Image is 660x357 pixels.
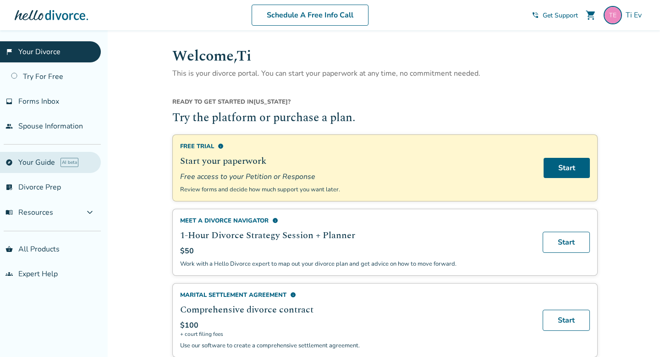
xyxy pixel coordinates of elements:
[5,209,13,216] span: menu_book
[172,67,598,79] p: This is your divorce portal. You can start your paperwork at any time, no commitment needed.
[532,11,578,20] a: phone_in_talkGet Support
[180,320,198,330] span: $100
[543,11,578,20] span: Get Support
[543,310,590,331] a: Start
[252,5,368,26] a: Schedule A Free Info Call
[5,48,13,56] span: flag_2
[180,154,533,168] h2: Start your paperwork
[5,207,53,218] span: Resources
[84,207,95,218] span: expand_more
[180,260,532,268] p: Work with a Hello Divorce expert to map out your divorce plan and get advice on how to move forward.
[5,159,13,166] span: explore
[218,143,224,149] span: info
[626,10,645,20] span: Ti Ev
[585,10,596,21] span: shopping_cart
[5,245,13,253] span: shopping_basket
[180,291,532,299] div: Marital Settlement Agreement
[180,172,533,182] span: Free access to your Petition or Response
[180,330,532,338] span: + court filing fees
[172,45,598,67] h1: Welcome, Ti
[172,110,598,127] h2: Try the platform or purchase a plan.
[180,341,532,350] p: Use our software to create a comprehensive settlement agreement.
[543,232,590,253] a: Start
[544,158,590,178] a: Start
[604,6,622,24] img: tingbaca@gmail.com
[180,303,532,317] h2: Comprehensive divorce contract
[532,11,539,19] span: phone_in_talk
[290,292,296,298] span: info
[180,229,532,242] h2: 1-Hour Divorce Strategy Session + Planner
[18,96,59,106] span: Forms Inbox
[180,217,532,225] div: Meet a divorce navigator
[614,313,660,357] iframe: Chat Widget
[5,184,13,191] span: list_alt_check
[180,246,194,256] span: $50
[5,98,13,105] span: inbox
[180,142,533,151] div: Free Trial
[172,98,253,106] span: Ready to get started in
[272,218,278,223] span: info
[60,158,78,167] span: AI beta
[180,185,533,194] p: Review forms and decide how much support you want later.
[172,98,598,110] div: [US_STATE] ?
[5,270,13,278] span: groups
[5,123,13,130] span: people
